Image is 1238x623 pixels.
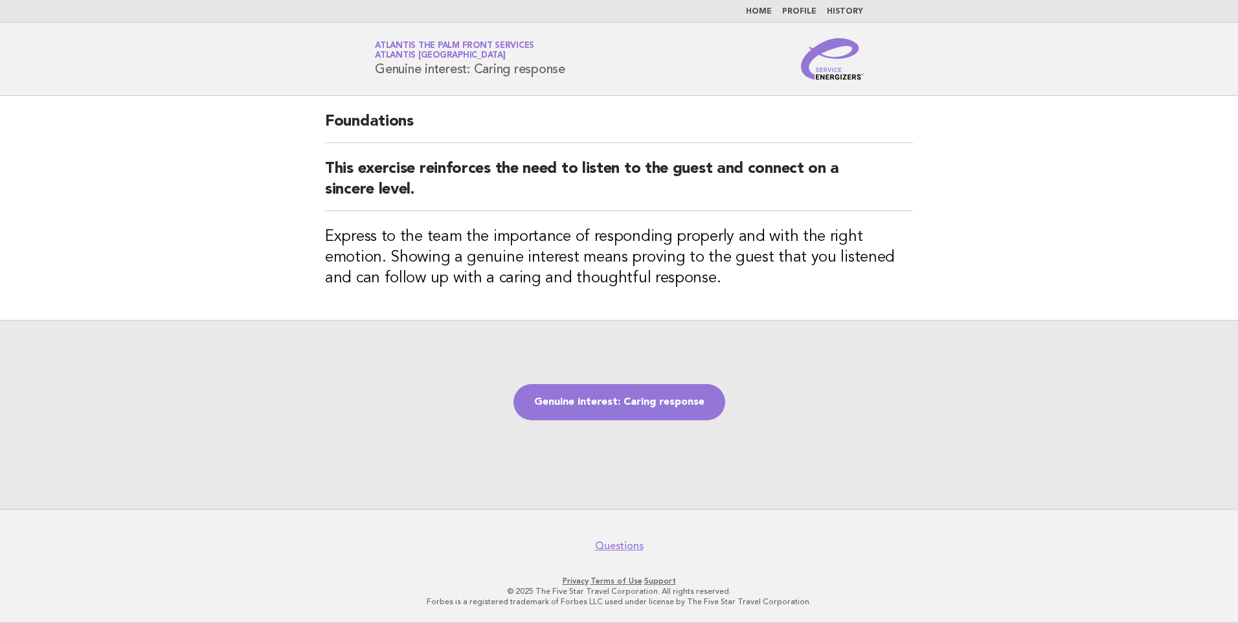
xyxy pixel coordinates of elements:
a: Atlantis The Palm Front ServicesAtlantis [GEOGRAPHIC_DATA] [375,41,534,60]
a: History [827,8,863,16]
a: Terms of Use [591,576,642,585]
a: Profile [782,8,816,16]
a: Questions [595,539,644,552]
h2: Foundations [325,111,913,143]
p: © 2025 The Five Star Travel Corporation. All rights reserved. [223,586,1015,596]
img: Service Energizers [801,38,863,80]
a: Privacy [563,576,589,585]
h1: Genuine interest: Caring response [375,42,565,76]
a: Home [746,8,772,16]
h3: Express to the team the importance of responding properly and with the right emotion. Showing a g... [325,227,913,289]
h2: This exercise reinforces the need to listen to the guest and connect on a sincere level. [325,159,913,211]
span: Atlantis [GEOGRAPHIC_DATA] [375,52,506,60]
a: Genuine interest: Caring response [513,384,725,420]
p: · · [223,576,1015,586]
a: Support [644,576,676,585]
p: Forbes is a registered trademark of Forbes LLC used under license by The Five Star Travel Corpora... [223,596,1015,607]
